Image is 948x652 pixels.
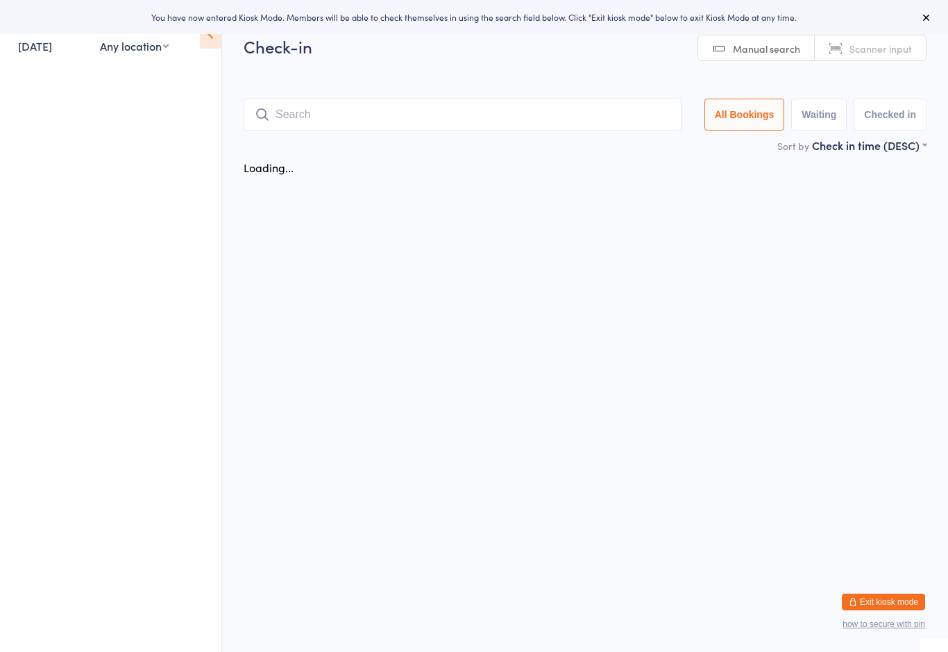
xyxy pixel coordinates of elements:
[842,594,925,610] button: Exit kiosk mode
[22,11,926,23] div: You have now entered Kiosk Mode. Members will be able to check themselves in using the search fie...
[244,35,926,58] h2: Check-in
[244,99,682,131] input: Search
[100,38,169,53] div: Any location
[854,99,926,131] button: Checked in
[704,99,785,131] button: All Bookings
[733,42,800,56] span: Manual search
[777,139,809,153] label: Sort by
[849,42,912,56] span: Scanner input
[791,99,847,131] button: Waiting
[244,160,294,175] div: Loading...
[18,38,52,53] a: [DATE]
[812,137,926,153] div: Check in time (DESC)
[843,619,925,629] button: how to secure with pin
